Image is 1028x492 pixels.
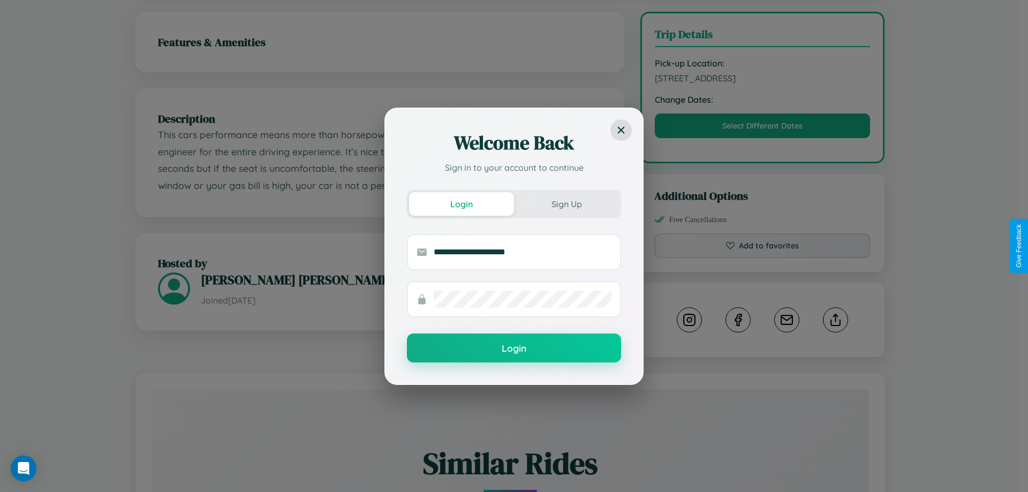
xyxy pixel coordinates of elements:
[407,334,621,362] button: Login
[1015,224,1023,268] div: Give Feedback
[11,456,36,481] div: Open Intercom Messenger
[407,161,621,174] p: Sign in to your account to continue
[407,130,621,156] h2: Welcome Back
[514,192,619,216] button: Sign Up
[409,192,514,216] button: Login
